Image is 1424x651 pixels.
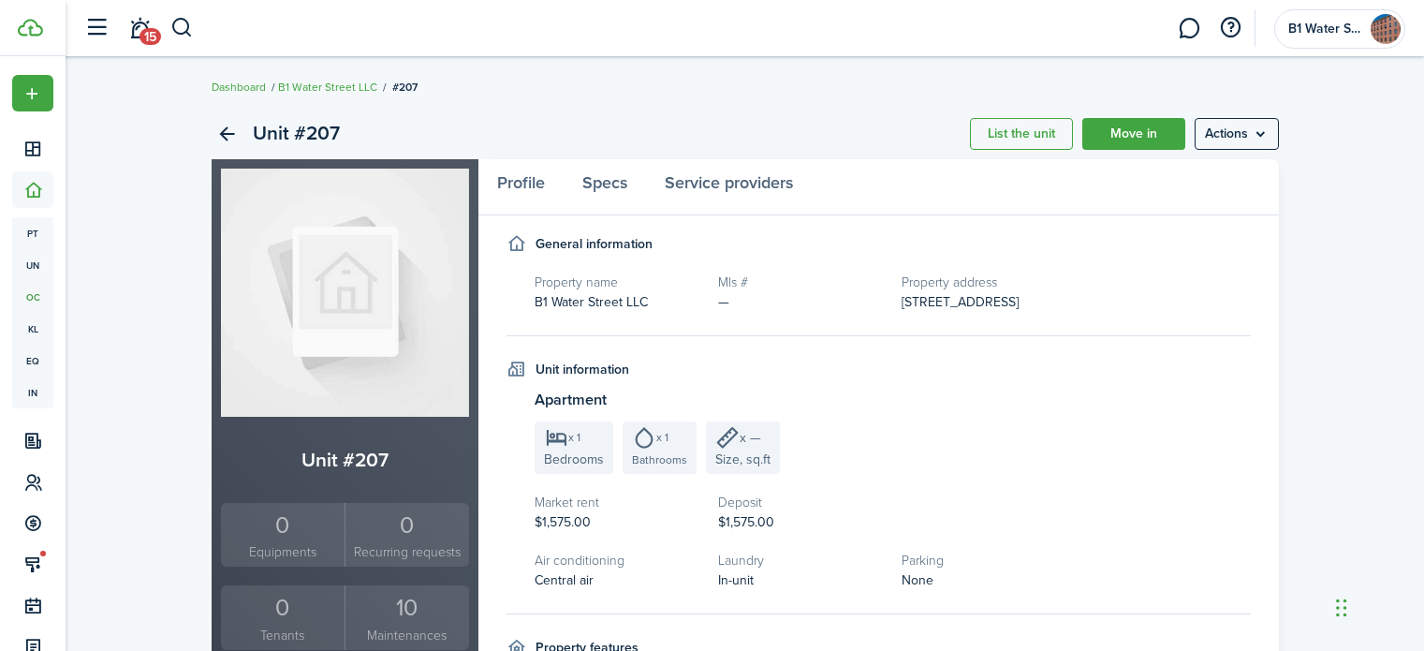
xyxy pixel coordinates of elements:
[12,249,53,281] a: un
[535,551,699,570] h5: Air conditioning
[902,570,933,590] span: None
[12,345,53,377] a: eq
[12,313,53,345] a: kl
[656,432,668,443] span: x 1
[139,28,161,45] span: 15
[221,503,345,568] a: 0Equipments
[535,292,648,312] span: B1 Water Street LLC
[902,273,1251,292] h5: Property address
[902,551,1066,570] h5: Parking
[1195,118,1279,150] button: Open menu
[536,234,653,254] h4: General information
[226,626,341,645] small: Tenants
[350,542,464,562] small: Recurring requests
[350,508,464,543] div: 0
[253,118,340,150] h2: Unit #207
[221,169,469,417] img: Unit avatar
[212,79,266,96] a: Dashboard
[646,159,812,215] a: Service providers
[12,75,53,111] button: Open menu
[226,590,341,626] div: 0
[535,512,591,532] span: $1,575.00
[12,217,53,249] a: pt
[226,508,341,543] div: 0
[350,626,464,645] small: Maintenances
[1082,118,1185,150] a: Move in
[1371,14,1401,44] img: B1 Water Street LLC
[740,428,761,448] span: x —
[221,445,469,475] h2: Unit #207
[478,159,564,215] a: Profile
[568,432,580,443] span: x 1
[1195,118,1279,150] menu-btn: Actions
[718,551,883,570] h5: Laundry
[1336,580,1347,636] div: Drag
[536,360,629,379] h4: Unit information
[350,590,464,626] div: 10
[718,493,883,512] h5: Deposit
[1288,22,1363,36] span: B1 Water Street LLC
[718,570,754,590] span: In-unit
[718,273,883,292] h5: Mls #
[79,10,114,46] button: Open sidebar
[544,450,604,469] span: Bedrooms
[718,292,729,312] span: —
[12,377,53,408] a: in
[564,159,646,215] a: Specs
[1330,561,1424,651] iframe: Chat Widget
[345,503,469,568] a: 0Recurring requests
[1214,12,1246,44] button: Open resource center
[535,389,1251,412] h3: Apartment
[392,79,418,96] span: #207
[632,451,687,468] span: Bathrooms
[226,542,341,562] small: Equipments
[12,281,53,313] a: oc
[535,570,594,590] span: Central air
[170,12,194,44] button: Search
[718,512,774,532] span: $1,575.00
[535,493,699,512] h5: Market rent
[902,292,1019,312] span: [STREET_ADDRESS]
[345,585,469,650] a: 10Maintenances
[970,118,1073,150] a: List the unit
[535,273,699,292] h5: Property name
[122,5,157,52] a: Notifications
[715,450,771,469] span: Size, sq.ft
[212,118,243,150] a: Back
[278,79,377,96] a: B1 Water Street LLC
[1171,5,1207,52] a: Messaging
[18,19,43,37] img: TenantCloud
[221,585,345,650] a: 0Tenants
